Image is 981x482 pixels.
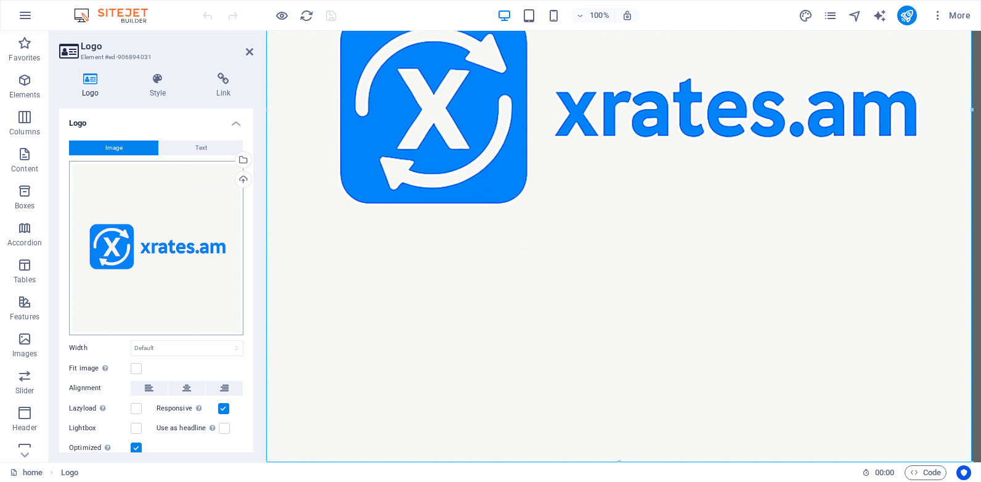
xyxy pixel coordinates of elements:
i: Navigator [848,9,862,23]
i: Publish [900,9,914,23]
label: Responsive [157,401,218,416]
label: Alignment [69,381,131,396]
i: Reload page [299,9,314,23]
p: Accordion [7,238,42,248]
div: Copilot_20250904_225453-bHYk_dkjfhzHJ43UIkRcAA.png [69,161,243,335]
button: publish [897,6,917,25]
h4: Logo [59,108,253,131]
span: More [932,9,971,22]
i: AI Writer [873,9,887,23]
p: Columns [9,127,40,137]
label: Lazyload [69,401,131,416]
label: Lightbox [69,421,131,436]
h3: Element #ed-906894031 [81,52,229,63]
span: : [884,468,885,477]
nav: breadcrumb [61,465,78,480]
h6: 100% [590,8,609,23]
label: Fit image [69,361,131,376]
img: Editor Logo [71,8,163,23]
span: Click to select. Double-click to edit [61,465,78,480]
i: Pages (Ctrl+Alt+S) [823,9,837,23]
span: Text [195,141,207,155]
button: More [927,6,975,25]
p: Header [12,423,37,433]
p: Favorites [9,53,40,63]
label: Width [69,345,131,351]
p: Elements [9,90,41,100]
button: text_generator [873,8,887,23]
h2: Logo [81,41,253,52]
a: Click to cancel selection. Double-click to open Pages [10,465,43,480]
button: Code [905,465,946,480]
p: Slider [15,386,35,396]
button: Image [69,141,158,155]
button: reload [299,8,314,23]
p: Features [10,312,39,322]
h6: Session time [862,465,895,480]
i: Design (Ctrl+Alt+Y) [799,9,813,23]
i: On resize automatically adjust zoom level to fit chosen device. [622,10,633,21]
button: navigator [848,8,863,23]
h4: Logo [59,73,127,99]
button: 100% [571,8,615,23]
p: Content [11,164,38,174]
p: Images [12,349,38,359]
span: 00 00 [875,465,894,480]
label: Use as headline [157,421,219,436]
button: pages [823,8,838,23]
span: Code [910,465,941,480]
h4: Link [193,73,253,99]
span: Image [105,141,123,155]
button: design [799,8,813,23]
label: Optimized [69,441,131,455]
p: Boxes [15,201,35,211]
h4: Style [127,73,194,99]
button: Usercentrics [956,465,971,480]
p: Tables [14,275,36,285]
button: Click here to leave preview mode and continue editing [274,8,289,23]
button: Text [159,141,243,155]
